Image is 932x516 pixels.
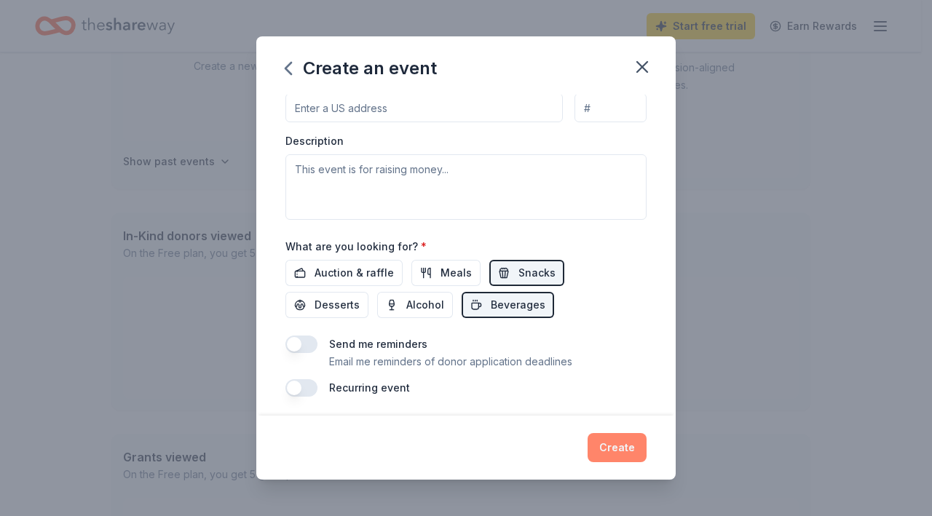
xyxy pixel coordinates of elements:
[329,381,410,394] label: Recurring event
[518,264,556,282] span: Snacks
[285,93,563,122] input: Enter a US address
[285,134,344,148] label: Description
[377,292,453,318] button: Alcohol
[406,296,444,314] span: Alcohol
[315,296,360,314] span: Desserts
[285,292,368,318] button: Desserts
[491,296,545,314] span: Beverages
[285,239,427,254] label: What are you looking for?
[489,260,564,286] button: Snacks
[329,338,427,350] label: Send me reminders
[285,57,437,80] div: Create an event
[285,260,403,286] button: Auction & raffle
[329,353,572,370] p: Email me reminders of donor application deadlines
[315,264,394,282] span: Auction & raffle
[411,260,481,286] button: Meals
[588,433,647,462] button: Create
[462,292,554,318] button: Beverages
[441,264,472,282] span: Meals
[574,93,647,122] input: #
